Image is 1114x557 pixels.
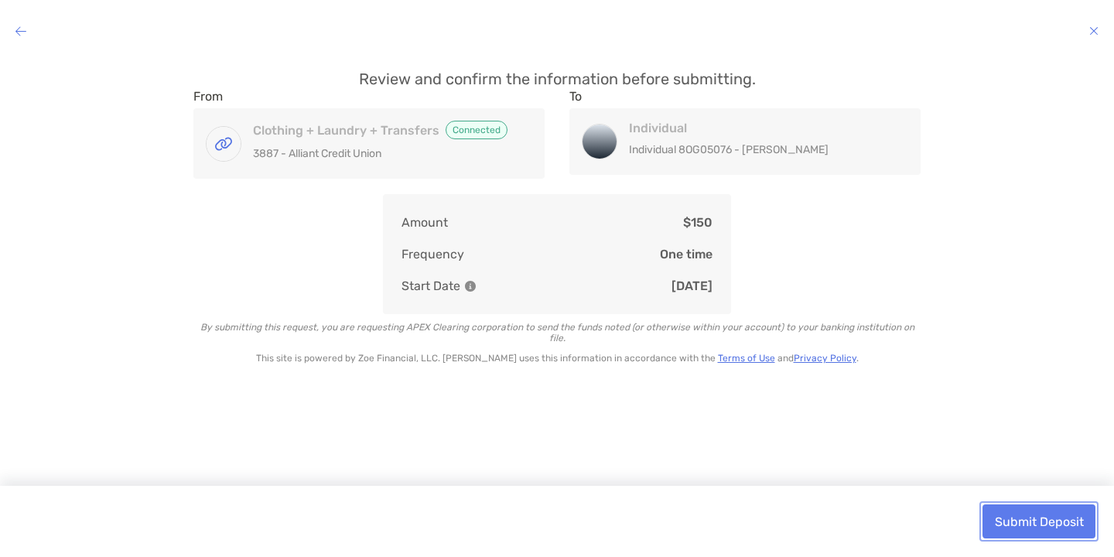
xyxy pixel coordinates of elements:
p: $150 [683,213,712,232]
span: Connected [446,121,507,139]
img: Clothing + Laundry + Transfers [207,127,241,161]
a: Privacy Policy [794,353,856,364]
label: From [193,89,223,104]
img: Individual [583,125,617,159]
img: Information Icon [465,281,476,292]
p: [DATE] [671,276,712,296]
p: One time [660,244,712,264]
p: Start Date [402,276,476,296]
p: Individual 8OG05076 - [PERSON_NAME] [629,140,891,159]
h4: Clothing + Laundry + Transfers [253,121,515,139]
h4: Individual [629,121,891,135]
p: Frequency [402,244,464,264]
p: By submitting this request, you are requesting APEX Clearing corporation to send the funds noted ... [193,322,921,343]
label: To [569,89,582,104]
p: Review and confirm the information before submitting. [193,70,921,89]
p: 3887 - Alliant Credit Union [253,144,515,163]
p: Amount [402,213,448,232]
p: This site is powered by Zoe Financial, LLC. [PERSON_NAME] uses this information in accordance wit... [193,353,921,364]
a: Terms of Use [718,353,775,364]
